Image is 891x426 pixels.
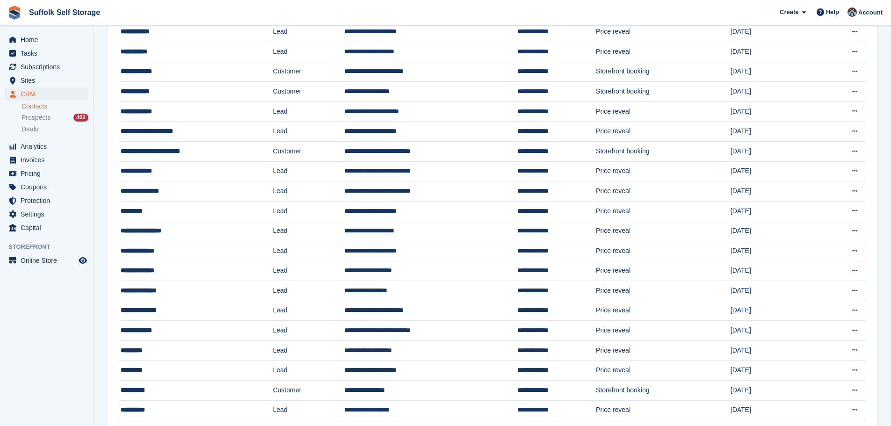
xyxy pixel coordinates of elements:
td: Price reveal [596,122,731,142]
td: Customer [273,62,344,82]
td: [DATE] [731,201,817,221]
span: Help [826,7,839,17]
td: Lead [273,22,344,42]
td: Price reveal [596,261,731,281]
span: Prospects [22,113,51,122]
td: Price reveal [596,361,731,381]
td: Storefront booking [596,82,731,102]
td: [DATE] [731,141,817,161]
td: [DATE] [731,82,817,102]
span: Online Store [21,254,77,267]
td: Customer [273,82,344,102]
span: CRM [21,87,77,101]
td: [DATE] [731,221,817,241]
td: Price reveal [596,281,731,301]
td: Storefront booking [596,62,731,82]
span: Deals [22,125,38,134]
td: [DATE] [731,101,817,122]
span: Home [21,33,77,46]
td: [DATE] [731,301,817,321]
a: Suffolk Self Storage [25,5,104,20]
td: Lead [273,101,344,122]
td: [DATE] [731,241,817,261]
td: Lead [273,400,344,420]
td: [DATE] [731,340,817,361]
td: [DATE] [731,181,817,202]
a: Prospects 402 [22,113,88,123]
td: Storefront booking [596,381,731,401]
span: Tasks [21,47,77,60]
td: [DATE] [731,321,817,341]
a: menu [5,194,88,207]
span: Invoices [21,153,77,166]
span: Create [780,7,798,17]
a: menu [5,254,88,267]
td: Price reveal [596,22,731,42]
td: Price reveal [596,221,731,241]
span: Pricing [21,167,77,180]
td: [DATE] [731,62,817,82]
a: menu [5,87,88,101]
span: Settings [21,208,77,221]
td: Lead [273,241,344,261]
a: Preview store [77,255,88,266]
td: [DATE] [731,281,817,301]
span: Protection [21,194,77,207]
td: Lead [273,42,344,62]
td: Price reveal [596,301,731,321]
span: Coupons [21,181,77,194]
td: Storefront booking [596,141,731,161]
td: Price reveal [596,321,731,341]
td: [DATE] [731,261,817,281]
td: Price reveal [596,340,731,361]
a: Deals [22,124,88,134]
td: Lead [273,122,344,142]
div: 402 [73,114,88,122]
td: Price reveal [596,201,731,221]
a: menu [5,60,88,73]
img: Lisa Furneaux [848,7,857,17]
a: menu [5,47,88,60]
td: [DATE] [731,22,817,42]
a: menu [5,153,88,166]
td: Price reveal [596,42,731,62]
span: Analytics [21,140,77,153]
td: Lead [273,361,344,381]
a: menu [5,221,88,234]
a: Contacts [22,102,88,111]
td: Price reveal [596,400,731,420]
td: Price reveal [596,101,731,122]
td: Lead [273,281,344,301]
span: Subscriptions [21,60,77,73]
a: menu [5,140,88,153]
td: Customer [273,381,344,401]
td: [DATE] [731,361,817,381]
td: [DATE] [731,381,817,401]
td: [DATE] [731,122,817,142]
td: Lead [273,340,344,361]
td: Lead [273,161,344,181]
td: [DATE] [731,400,817,420]
a: menu [5,74,88,87]
a: menu [5,181,88,194]
td: Lead [273,221,344,241]
span: Capital [21,221,77,234]
td: Price reveal [596,161,731,181]
td: Customer [273,141,344,161]
td: Price reveal [596,181,731,202]
td: [DATE] [731,42,817,62]
td: Lead [273,201,344,221]
img: stora-icon-8386f47178a22dfd0bd8f6a31ec36ba5ce8667c1dd55bd0f319d3a0aa187defe.svg [7,6,22,20]
a: menu [5,167,88,180]
td: Price reveal [596,241,731,261]
span: Sites [21,74,77,87]
td: Lead [273,181,344,202]
span: Storefront [8,242,93,252]
a: menu [5,208,88,221]
td: Lead [273,301,344,321]
span: Account [858,8,883,17]
td: Lead [273,261,344,281]
td: [DATE] [731,161,817,181]
td: Lead [273,321,344,341]
a: menu [5,33,88,46]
